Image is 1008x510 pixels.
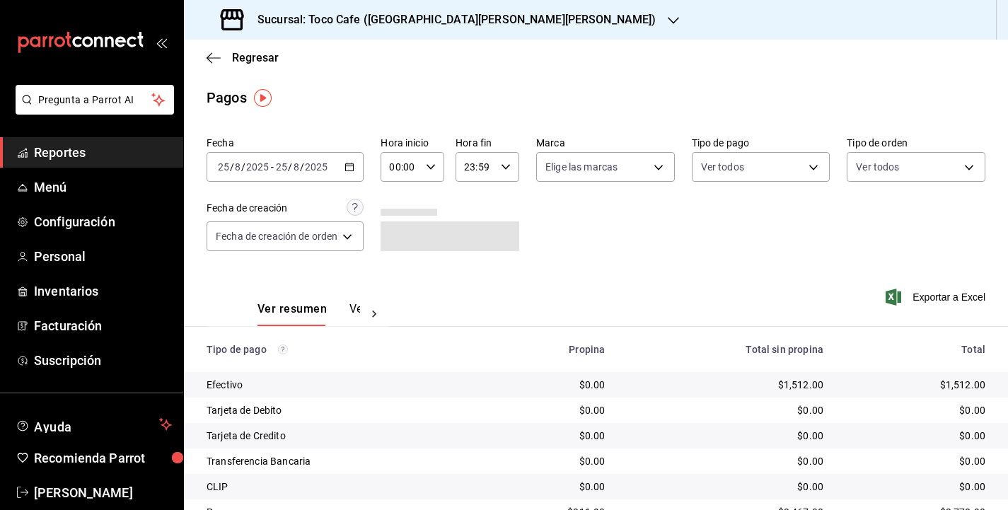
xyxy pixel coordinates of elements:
div: Fecha de creación [207,201,287,216]
label: Fecha [207,138,364,148]
label: Tipo de orden [847,138,985,148]
img: Tooltip marker [254,89,272,107]
div: $0.00 [497,480,605,494]
button: Pregunta a Parrot AI [16,85,174,115]
span: Personal [34,247,172,266]
input: -- [217,161,230,173]
button: Ver pagos [349,302,402,326]
div: Tarjeta de Credito [207,429,474,443]
label: Hora fin [456,138,519,148]
span: Elige las marcas [545,160,618,174]
span: Suscripción [34,351,172,370]
div: Efectivo [207,378,474,392]
span: Reportes [34,143,172,162]
span: Facturación [34,316,172,335]
div: $0.00 [627,429,823,443]
div: Tipo de pago [207,344,474,355]
span: Fecha de creación de orden [216,229,337,243]
div: $0.00 [497,429,605,443]
input: -- [234,161,241,173]
span: Ayuda [34,416,153,433]
div: $1,512.00 [627,378,823,392]
div: $0.00 [627,480,823,494]
a: Pregunta a Parrot AI [10,103,174,117]
span: / [300,161,304,173]
div: $1,512.00 [846,378,985,392]
label: Tipo de pago [692,138,830,148]
div: $0.00 [497,403,605,417]
span: Ver todos [856,160,899,174]
span: Inventarios [34,282,172,301]
span: [PERSON_NAME] [34,483,172,502]
div: Total [846,344,985,355]
h3: Sucursal: Toco Cafe ([GEOGRAPHIC_DATA][PERSON_NAME][PERSON_NAME]) [246,11,656,28]
input: -- [293,161,300,173]
div: $0.00 [846,480,985,494]
div: Transferencia Bancaria [207,454,474,468]
span: / [230,161,234,173]
div: CLIP [207,480,474,494]
button: Exportar a Excel [888,289,985,306]
div: $0.00 [846,429,985,443]
svg: Los pagos realizados con Pay y otras terminales son montos brutos. [278,344,288,354]
label: Marca [536,138,675,148]
div: $0.00 [497,378,605,392]
div: Propina [497,344,605,355]
div: $0.00 [846,403,985,417]
span: Pregunta a Parrot AI [38,93,152,108]
span: Recomienda Parrot [34,448,172,468]
div: $0.00 [846,454,985,468]
button: open_drawer_menu [156,37,167,48]
div: Tarjeta de Debito [207,403,474,417]
div: navigation tabs [257,302,360,326]
div: $0.00 [627,454,823,468]
span: Ver todos [701,160,744,174]
span: / [241,161,245,173]
button: Regresar [207,51,279,64]
input: ---- [245,161,270,173]
div: Total sin propina [627,344,823,355]
div: $0.00 [497,454,605,468]
span: - [271,161,274,173]
span: / [288,161,292,173]
button: Ver resumen [257,302,327,326]
input: ---- [304,161,328,173]
input: -- [275,161,288,173]
span: Regresar [232,51,279,64]
div: $0.00 [627,403,823,417]
span: Menú [34,178,172,197]
label: Hora inicio [381,138,444,148]
div: Pagos [207,87,247,108]
span: Configuración [34,212,172,231]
